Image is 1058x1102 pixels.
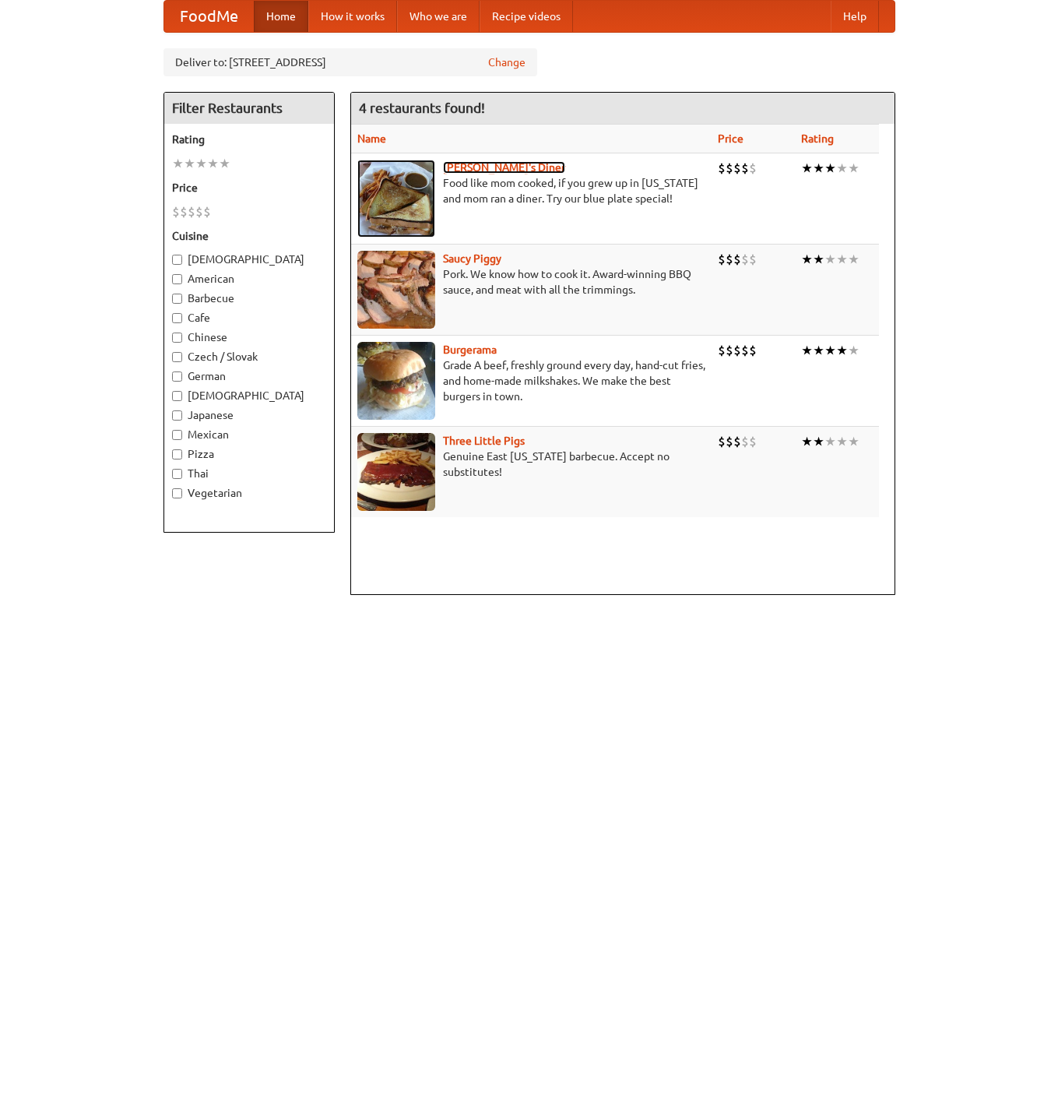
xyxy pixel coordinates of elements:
[172,430,182,440] input: Mexican
[801,251,813,268] li: ★
[813,342,824,359] li: ★
[718,132,743,145] a: Price
[741,342,749,359] li: $
[836,251,848,268] li: ★
[741,433,749,450] li: $
[172,132,326,147] h5: Rating
[824,160,836,177] li: ★
[824,251,836,268] li: ★
[733,160,741,177] li: $
[848,251,859,268] li: ★
[172,488,182,498] input: Vegetarian
[172,466,326,481] label: Thai
[172,427,326,442] label: Mexican
[172,391,182,401] input: [DEMOGRAPHIC_DATA]
[443,252,501,265] a: Saucy Piggy
[718,342,726,359] li: $
[357,357,705,404] p: Grade A beef, freshly ground every day, hand-cut fries, and home-made milkshakes. We make the bes...
[357,449,705,480] p: Genuine East [US_STATE] barbecue. Accept no substitutes!
[813,433,824,450] li: ★
[172,349,326,364] label: Czech / Slovak
[801,160,813,177] li: ★
[219,155,230,172] li: ★
[172,274,182,284] input: American
[172,252,326,267] label: [DEMOGRAPHIC_DATA]
[172,469,182,479] input: Thai
[733,342,741,359] li: $
[831,1,879,32] a: Help
[824,433,836,450] li: ★
[172,485,326,501] label: Vegetarian
[813,251,824,268] li: ★
[488,55,525,70] a: Change
[163,48,537,76] div: Deliver to: [STREET_ADDRESS]
[443,161,565,174] a: [PERSON_NAME]'s Diner
[172,410,182,421] input: Japanese
[195,203,203,220] li: $
[749,342,757,359] li: $
[172,371,182,382] input: German
[726,342,733,359] li: $
[172,203,180,220] li: $
[357,160,435,238] img: sallys.jpg
[359,100,485,115] ng-pluralize: 4 restaurants found!
[164,1,254,32] a: FoodMe
[726,251,733,268] li: $
[749,160,757,177] li: $
[749,433,757,450] li: $
[836,160,848,177] li: ★
[718,160,726,177] li: $
[801,433,813,450] li: ★
[308,1,397,32] a: How it works
[195,155,207,172] li: ★
[172,449,182,459] input: Pizza
[172,352,182,362] input: Czech / Slovak
[733,251,741,268] li: $
[172,155,184,172] li: ★
[172,255,182,265] input: [DEMOGRAPHIC_DATA]
[726,433,733,450] li: $
[357,342,435,420] img: burgerama.jpg
[824,342,836,359] li: ★
[357,132,386,145] a: Name
[726,160,733,177] li: $
[172,313,182,323] input: Cafe
[848,342,859,359] li: ★
[188,203,195,220] li: $
[443,435,525,447] a: Three Little Pigs
[180,203,188,220] li: $
[164,93,334,124] h4: Filter Restaurants
[172,290,326,306] label: Barbecue
[718,251,726,268] li: $
[357,175,705,206] p: Food like mom cooked, if you grew up in [US_STATE] and mom ran a diner. Try our blue plate special!
[813,160,824,177] li: ★
[801,132,834,145] a: Rating
[718,433,726,450] li: $
[480,1,573,32] a: Recipe videos
[741,251,749,268] li: $
[172,271,326,287] label: American
[443,343,497,356] a: Burgerama
[801,342,813,359] li: ★
[172,329,326,345] label: Chinese
[357,251,435,329] img: saucy.jpg
[172,333,182,343] input: Chinese
[397,1,480,32] a: Who we are
[733,433,741,450] li: $
[172,180,326,195] h5: Price
[172,368,326,384] label: German
[207,155,219,172] li: ★
[836,433,848,450] li: ★
[741,160,749,177] li: $
[749,251,757,268] li: $
[848,160,859,177] li: ★
[848,433,859,450] li: ★
[172,310,326,326] label: Cafe
[836,342,848,359] li: ★
[172,388,326,403] label: [DEMOGRAPHIC_DATA]
[203,203,211,220] li: $
[184,155,195,172] li: ★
